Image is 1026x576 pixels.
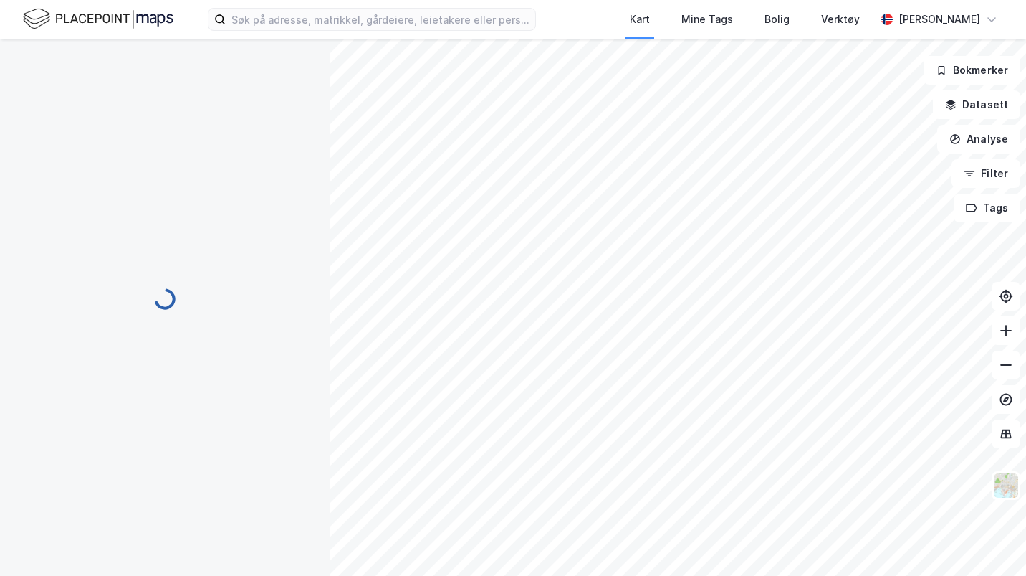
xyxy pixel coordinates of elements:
[630,11,650,28] div: Kart
[954,507,1026,576] iframe: Chat Widget
[937,125,1020,154] button: Analyse
[226,9,535,30] input: Søk på adresse, matrikkel, gårdeiere, leietakere eller personer
[23,6,173,32] img: logo.f888ab2527a4732fd821a326f86c7f29.svg
[153,288,176,311] img: spinner.a6d8c91a73a9ac5275cf975e30b51cfb.svg
[764,11,790,28] div: Bolig
[992,472,1020,499] img: Z
[821,11,860,28] div: Verktøy
[951,159,1020,188] button: Filter
[924,56,1020,85] button: Bokmerker
[954,194,1020,222] button: Tags
[681,11,733,28] div: Mine Tags
[933,90,1020,119] button: Datasett
[898,11,980,28] div: [PERSON_NAME]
